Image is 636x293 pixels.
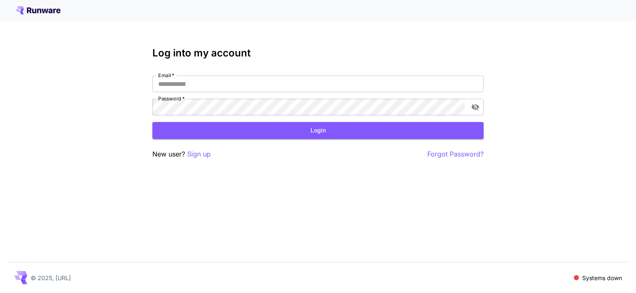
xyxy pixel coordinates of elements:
[152,47,484,59] h3: Log into my account
[31,273,71,282] p: © 2025, [URL]
[187,149,211,159] button: Sign up
[158,95,185,102] label: Password
[468,100,483,115] button: toggle password visibility
[152,122,484,139] button: Login
[582,273,622,282] p: Systems down
[427,149,484,159] button: Forgot Password?
[158,72,174,79] label: Email
[152,149,211,159] p: New user?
